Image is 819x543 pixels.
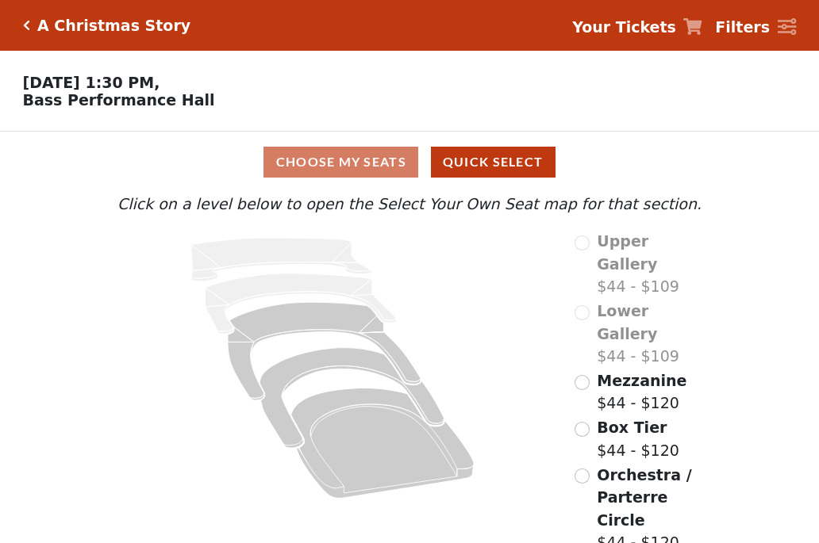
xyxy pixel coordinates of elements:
p: Click on a level below to open the Select Your Own Seat map for that section. [113,193,706,216]
label: $44 - $109 [597,300,706,368]
a: Filters [715,16,796,39]
span: Orchestra / Parterre Circle [597,466,691,529]
label: $44 - $120 [597,369,686,415]
label: $44 - $120 [597,416,679,461]
h5: A Christmas Story [37,17,190,35]
path: Orchestra / Parterre Circle - Seats Available: 161 [291,388,475,499]
strong: Filters [715,18,770,36]
a: Your Tickets [572,16,702,39]
span: Box Tier [597,419,667,436]
button: Quick Select [431,147,556,178]
span: Lower Gallery [597,302,657,342]
label: $44 - $109 [597,230,706,298]
span: Upper Gallery [597,232,657,273]
strong: Your Tickets [572,18,676,36]
path: Lower Gallery - Seats Available: 0 [206,273,397,334]
span: Mezzanine [597,372,686,389]
a: Click here to go back to filters [23,20,30,31]
path: Upper Gallery - Seats Available: 0 [191,238,372,281]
